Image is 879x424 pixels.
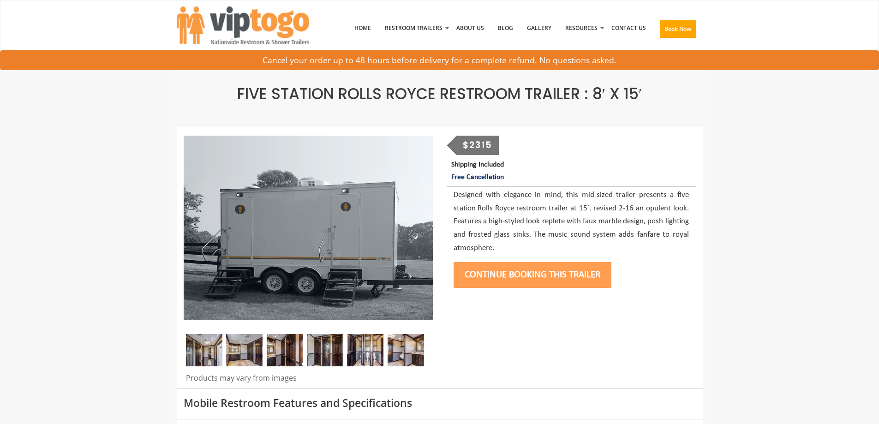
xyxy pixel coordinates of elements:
a: About Us [449,4,491,52]
a: Contact Us [604,4,653,52]
div: $2315 [456,136,499,155]
a: Gallery [520,4,558,52]
p: Shipping Included [451,159,695,184]
p: Designed with elegance in mind, this mid-sized trailer presents a five station Rolls Royce restro... [454,189,689,256]
button: Continue Booking this trailer [454,262,611,288]
a: Continue Booking this trailer [454,270,611,280]
a: Resources [558,4,604,52]
button: Book Now [660,20,696,38]
a: Restroom Trailers [378,4,449,52]
a: Blog [491,4,520,52]
span: Five Station Rolls Royce Restroom Trailer : 8′ x 15′ [237,83,642,105]
img: Restroom trailer rental [226,334,263,366]
img: Restroom Trailer [186,334,222,366]
a: Book Now [653,4,703,58]
img: Full view of five station restroom trailer with two separate doors for men and women [184,136,433,320]
img: VIPTOGO [177,6,309,44]
div: Products may vary from images [184,373,433,388]
span: Free Cancellation [451,173,504,181]
img: Restroom Trailer [307,334,343,366]
img: Restroom Trailer [388,334,424,366]
a: Home [347,4,378,52]
img: Restroom Trailer [347,334,383,366]
img: Restroom Trailer [267,334,303,366]
h3: Mobile Restroom Features and Specifications [184,397,696,409]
